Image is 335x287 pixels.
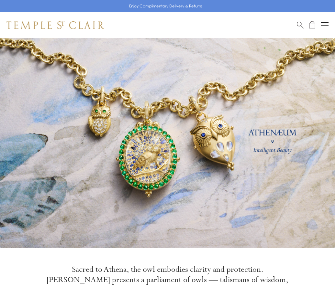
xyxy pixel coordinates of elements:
button: Open navigation [321,21,329,29]
img: Temple St. Clair [6,21,104,29]
p: Enjoy Complimentary Delivery & Returns [129,3,203,9]
a: Search [297,21,304,29]
a: Open Shopping Bag [309,21,315,29]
